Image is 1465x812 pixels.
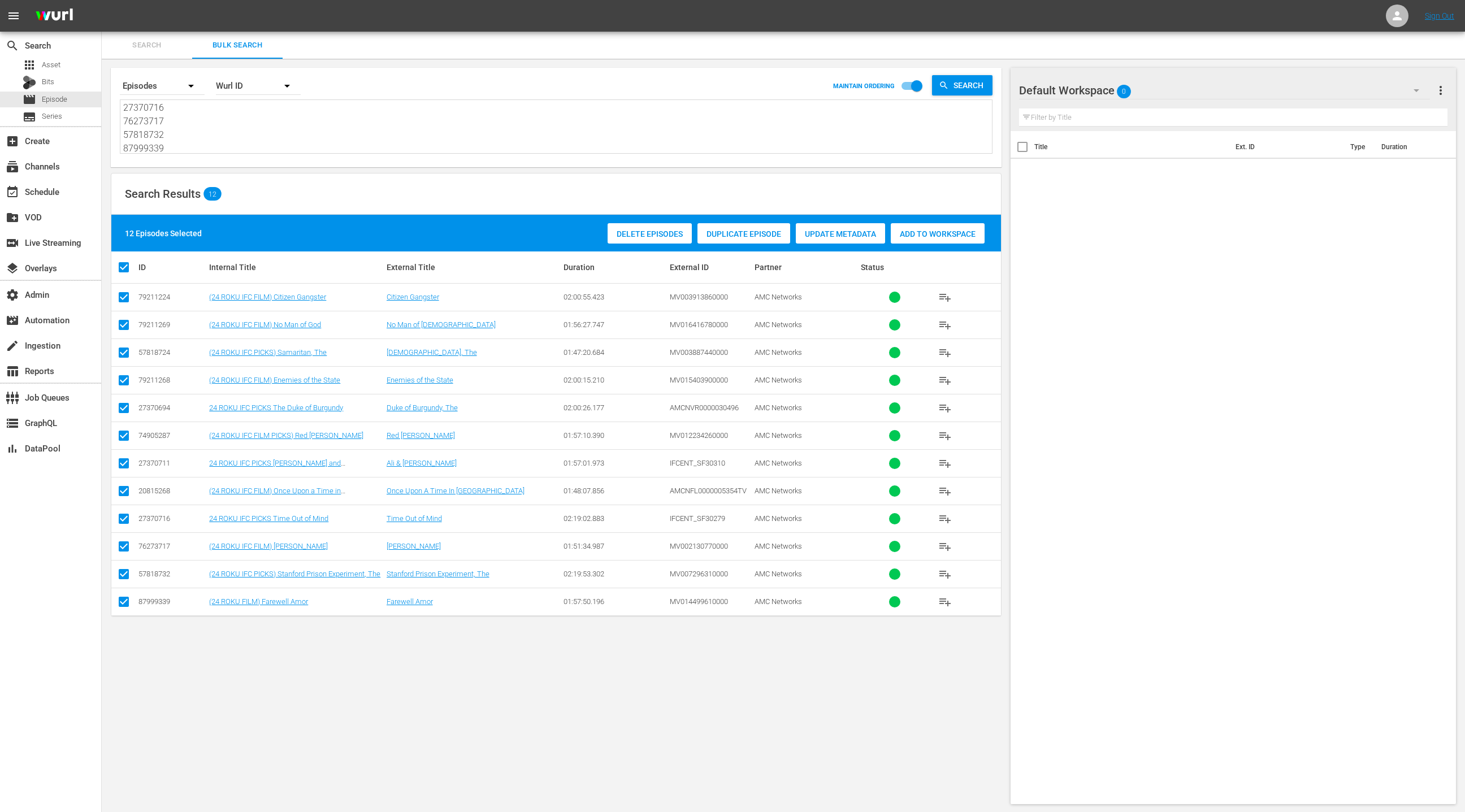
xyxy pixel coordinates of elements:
[209,348,327,357] a: (24 ROKU IFC PICKS) Samaritan, The
[564,542,666,550] div: 01:51:34.987
[564,431,666,440] div: 01:57:10.390
[125,228,202,239] div: 12 Episodes Selected
[209,570,380,578] a: (24 ROKU IFC PICKS) Stanford Prison Experiment, The
[209,320,321,329] a: (24 ROKU IFC FILM) No Man of God
[755,431,802,440] span: AMC Networks
[23,93,36,106] span: Episode
[938,567,952,581] span: playlist_add
[564,514,666,523] div: 02:19:02.883
[209,376,340,384] a: (24 ROKU IFC FILM) Enemies of the State
[861,263,928,272] div: Status
[670,376,728,384] span: MV015403900000
[138,431,206,440] div: 74905287
[387,376,453,384] a: Enemies of the State
[931,505,959,532] button: playlist_add
[564,597,666,606] div: 01:57:50.196
[387,459,457,467] a: Ali & [PERSON_NAME]
[6,185,19,199] span: Schedule
[6,262,19,275] span: Overlays
[6,314,19,327] span: Automation
[670,570,728,578] span: MV007296310000
[123,102,992,154] textarea: 79211224 79211269 57818724 79211268 27370694 74905287 27370711 20815268 27370716 76273717 5781873...
[796,223,885,244] button: Update Metadata
[209,431,363,440] a: (24 ROKU IFC FILM PICKS) Red [PERSON_NAME]
[670,487,747,495] span: AMCNFL0000005354TV
[209,403,343,412] a: 24 ROKU IFC PICKS The Duke of Burgundy
[564,487,666,495] div: 01:48:07.856
[387,403,458,412] a: Duke of Burgundy, The
[138,293,206,301] div: 79211224
[1375,131,1442,163] th: Duration
[931,394,959,422] button: playlist_add
[387,542,441,550] a: [PERSON_NAME]
[564,376,666,384] div: 02:00:15.210
[387,320,496,329] a: No Man of [DEMOGRAPHIC_DATA]
[1343,131,1375,163] th: Type
[891,229,985,238] span: Add to Workspace
[27,3,81,29] img: ans4CAIJ8jUAAAAAAAAAAAAAAAAAAAAAAAAgQb4GAAAAAAAAAAAAAAAAAAAAAAAAJMjXAAAAAAAAAAAAAAAAAAAAAAAAgAT5G...
[6,442,19,455] span: DataPool
[931,339,959,366] button: playlist_add
[670,320,728,329] span: MV016416780000
[138,459,206,467] div: 27370711
[42,94,67,105] span: Episode
[120,70,205,102] div: Episodes
[387,263,560,272] div: External Title
[670,348,728,357] span: MV003887440000
[891,223,985,244] button: Add to Workspace
[209,597,308,606] a: (24 ROKU FILM) Farewell Amor
[387,514,442,523] a: Time Out of Mind
[938,346,952,359] span: playlist_add
[931,561,959,588] button: playlist_add
[199,39,276,52] span: Bulk Search
[670,293,728,301] span: MV003913860000
[564,320,666,329] div: 01:56:27.747
[387,597,433,606] a: Farewell Amor
[6,364,19,378] span: Reports
[938,374,952,387] span: playlist_add
[23,58,36,72] span: Asset
[1434,84,1447,97] span: more_vert
[138,263,206,272] div: ID
[670,542,728,550] span: MV002130770000
[608,229,692,238] span: Delete Episodes
[138,597,206,606] div: 87999339
[670,514,725,523] span: IFCENT_SF30279
[949,75,992,95] span: Search
[931,284,959,311] button: playlist_add
[6,134,19,148] span: Create
[209,293,326,301] a: (24 ROKU IFC FILM) Citizen Gangster
[938,540,952,553] span: playlist_add
[6,288,19,302] span: Admin
[938,595,952,609] span: playlist_add
[931,367,959,394] button: playlist_add
[6,391,19,405] span: Job Queues
[387,293,439,301] a: Citizen Gangster
[670,431,728,440] span: MV012234260000
[138,348,206,357] div: 57818724
[938,484,952,498] span: playlist_add
[138,376,206,384] div: 79211268
[755,459,802,467] span: AMC Networks
[931,422,959,449] button: playlist_add
[755,320,802,329] span: AMC Networks
[1229,131,1343,163] th: Ext. ID
[938,290,952,304] span: playlist_add
[755,376,802,384] span: AMC Networks
[670,263,751,272] div: External ID
[1434,77,1447,104] button: more_vert
[755,263,857,272] div: Partner
[138,542,206,550] div: 76273717
[833,82,895,90] p: MAINTAIN ORDERING
[6,236,19,250] span: Live Streaming
[138,320,206,329] div: 79211269
[564,459,666,467] div: 01:57:01.973
[1019,75,1431,106] div: Default Workspace
[796,229,885,238] span: Update Metadata
[42,76,54,88] span: Bits
[938,401,952,415] span: playlist_add
[138,570,206,578] div: 57818732
[564,263,666,272] div: Duration
[1425,11,1454,20] a: Sign Out
[387,431,455,440] a: Red [PERSON_NAME]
